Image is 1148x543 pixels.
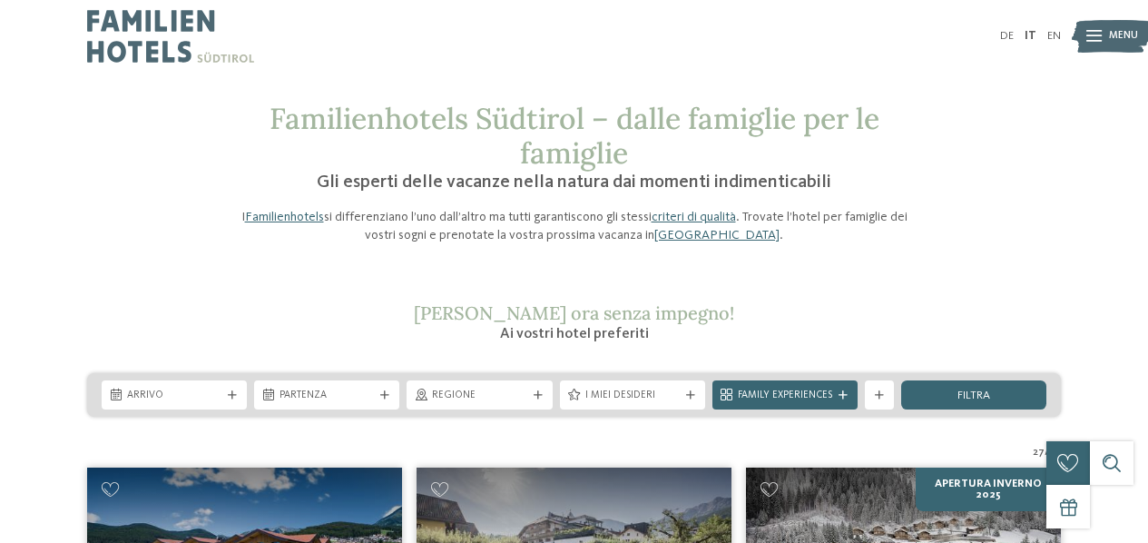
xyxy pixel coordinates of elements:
[414,301,734,324] span: [PERSON_NAME] ora senza impegno!
[280,389,374,403] span: Partenza
[500,327,649,341] span: Ai vostri hotel preferiti
[1000,30,1014,42] a: DE
[652,211,736,223] a: criteri di qualità
[654,229,780,242] a: [GEOGRAPHIC_DATA]
[270,100,879,172] span: Familienhotels Südtirol – dalle famiglie per le famiglie
[585,389,680,403] span: I miei desideri
[1045,446,1049,460] span: /
[245,211,324,223] a: Familienhotels
[230,208,919,244] p: I si differenziano l’uno dall’altro ma tutti garantiscono gli stessi . Trovate l’hotel per famigl...
[317,173,831,192] span: Gli esperti delle vacanze nella natura dai momenti indimenticabili
[1109,29,1138,44] span: Menu
[432,389,526,403] span: Regione
[1047,30,1061,42] a: EN
[1033,446,1045,460] span: 27
[738,389,832,403] span: Family Experiences
[127,389,221,403] span: Arrivo
[957,390,990,402] span: filtra
[1025,30,1036,42] a: IT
